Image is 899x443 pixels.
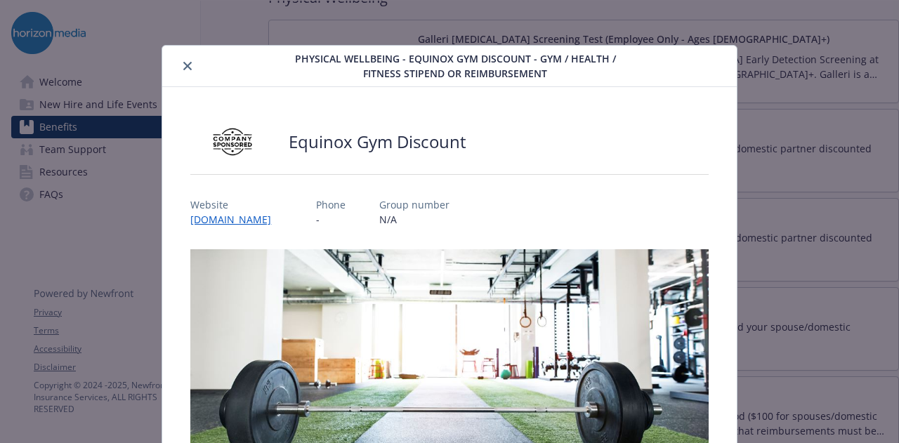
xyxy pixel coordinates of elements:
[190,197,282,212] p: Website
[379,212,449,227] p: N/A
[190,213,282,226] a: [DOMAIN_NAME]
[287,51,624,81] span: Physical Wellbeing - Equinox Gym Discount - Gym / Health / Fitness Stipend or reimbursement
[379,197,449,212] p: Group number
[179,58,196,74] button: close
[316,197,346,212] p: Phone
[316,212,346,227] p: -
[289,130,466,154] h2: Equinox Gym Discount
[190,121,275,163] img: Company Sponsored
